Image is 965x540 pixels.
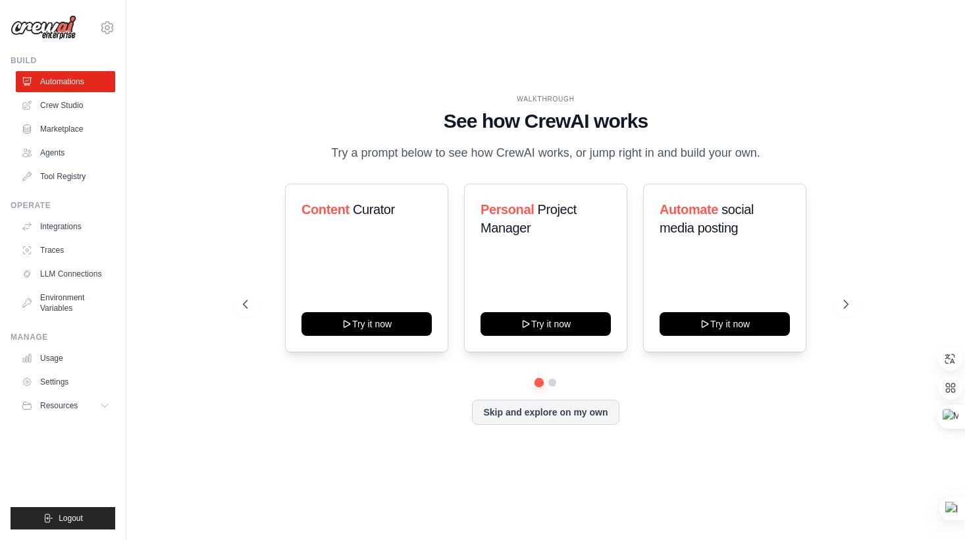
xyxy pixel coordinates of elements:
[16,71,115,92] a: Automations
[11,332,115,342] div: Manage
[472,400,619,425] button: Skip and explore on my own
[301,312,432,336] button: Try it now
[11,55,115,66] div: Build
[16,348,115,369] a: Usage
[11,200,115,211] div: Operate
[481,202,577,235] span: Project Manager
[11,15,76,40] img: Logo
[40,400,78,411] span: Resources
[243,109,848,133] h1: See how CrewAI works
[243,94,848,104] div: WALKTHROUGH
[301,202,350,217] span: Content
[16,142,115,163] a: Agents
[11,507,115,529] button: Logout
[59,513,83,524] span: Logout
[16,395,115,416] button: Resources
[353,202,395,217] span: Curator
[16,216,115,237] a: Integrations
[660,312,790,336] button: Try it now
[481,202,534,217] span: Personal
[16,95,115,116] a: Crew Studio
[660,202,718,217] span: Automate
[16,240,115,261] a: Traces
[16,166,115,187] a: Tool Registry
[481,312,611,336] button: Try it now
[16,263,115,284] a: LLM Connections
[325,144,767,163] p: Try a prompt below to see how CrewAI works, or jump right in and build your own.
[16,371,115,392] a: Settings
[16,287,115,319] a: Environment Variables
[16,119,115,140] a: Marketplace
